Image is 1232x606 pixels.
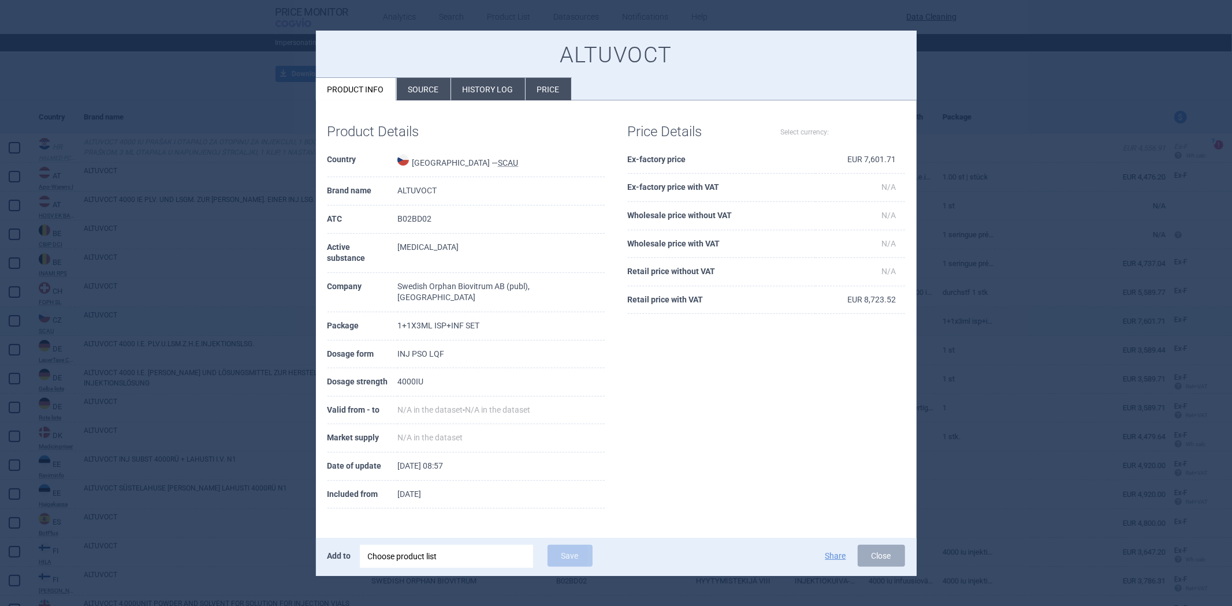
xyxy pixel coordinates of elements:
td: [MEDICAL_DATA] [397,234,604,273]
span: N/A [882,239,896,248]
td: EUR 7,601.71 [816,146,905,174]
td: B02BD02 [397,205,604,234]
td: INJ PSO LQF [397,341,604,369]
th: Wholesale price with VAT [628,230,816,259]
th: Valid from - to [327,396,398,425]
th: Company [327,273,398,312]
li: Price [526,78,571,100]
button: Close [858,545,905,567]
td: - [397,396,604,425]
span: N/A [882,267,896,276]
span: N/A in the dataset [397,433,463,442]
li: Source [397,78,451,100]
h1: ALTUVOCT [327,42,905,69]
div: Choose product list [368,545,525,568]
td: [DATE] [397,481,604,509]
td: ALTUVOCT [397,177,604,205]
td: 4000IU [397,368,604,396]
th: Active substance [327,234,398,273]
th: Included from [327,481,398,509]
td: [DATE] 08:57 [397,452,604,481]
td: [GEOGRAPHIC_DATA] — [397,146,604,178]
th: Retail price without VAT [628,258,816,286]
span: N/A [882,211,896,220]
th: Retail price with VAT [628,286,816,315]
div: Choose product list [360,545,533,568]
td: 1+1X3ML ISP+INF SET [397,312,604,341]
th: Ex-factory price with VAT [628,174,816,202]
h1: Product Details [327,124,466,140]
li: History log [451,78,525,100]
span: N/A in the dataset [465,405,530,414]
li: Product info [316,78,396,100]
th: Package [327,312,398,341]
th: Date of update [327,452,398,481]
button: Share [825,552,846,560]
th: ATC [327,205,398,234]
label: Select currency: [781,122,829,142]
th: Market supply [327,424,398,452]
p: Add to [327,545,351,567]
h1: Price Details [628,124,766,140]
th: Brand name [327,177,398,205]
button: Save [548,545,593,567]
th: Ex-factory price [628,146,816,174]
span: N/A [882,182,896,192]
abbr: SCAU — List of reimbursed medicinal products published by the State Institute for Drug Control, C... [498,158,518,167]
span: N/A in the dataset [397,405,463,414]
img: Czech Republic [397,154,409,166]
td: Swedish Orphan Biovitrum AB (publ), [GEOGRAPHIC_DATA] [397,273,604,312]
th: Country [327,146,398,178]
th: Dosage strength [327,368,398,396]
th: Wholesale price without VAT [628,202,816,230]
td: EUR 8,723.52 [816,286,905,315]
th: Dosage form [327,341,398,369]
